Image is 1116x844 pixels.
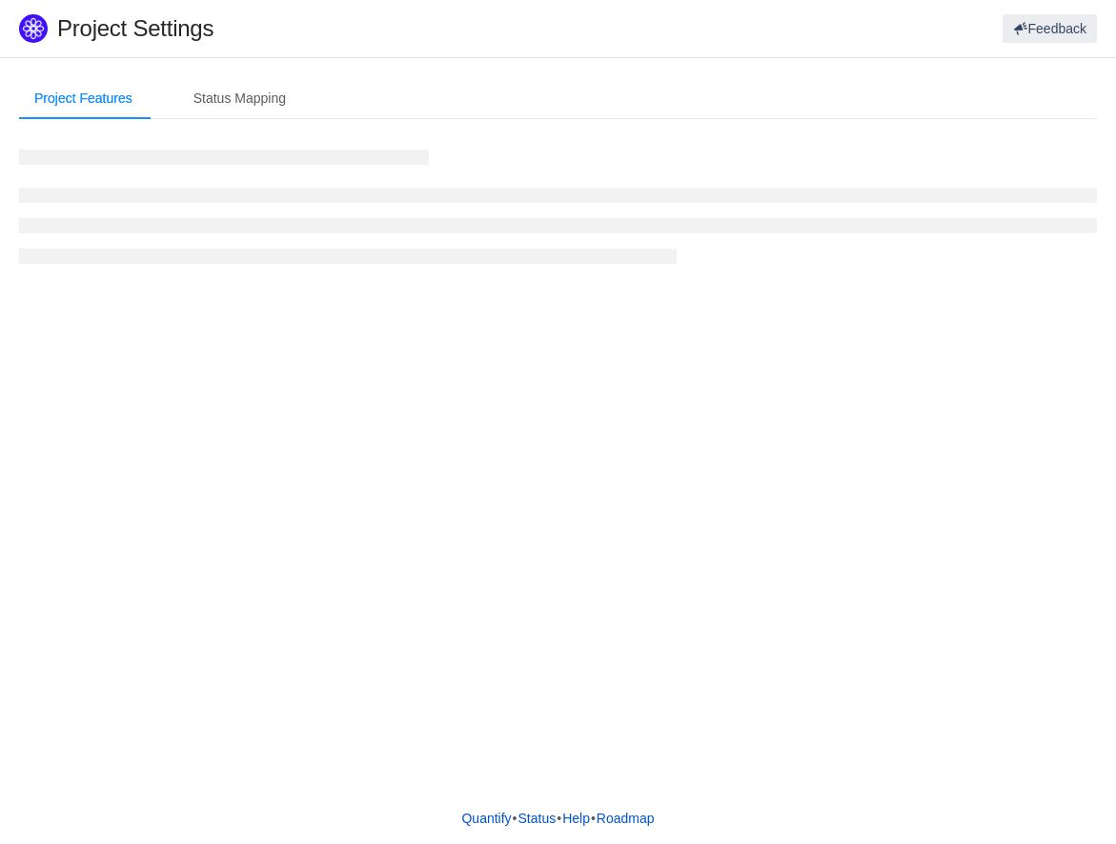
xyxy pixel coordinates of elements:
[517,804,558,833] a: Status
[19,77,148,120] div: Project Features
[19,14,48,43] img: Quantify
[561,804,591,833] a: Help
[57,14,670,43] h1: Project Settings
[460,804,512,833] a: Quantify
[1003,14,1097,43] button: Feedback
[591,811,596,826] span: •
[557,811,561,826] span: •
[513,811,517,826] span: •
[178,77,301,120] div: Status Mapping
[596,804,656,833] a: Roadmap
